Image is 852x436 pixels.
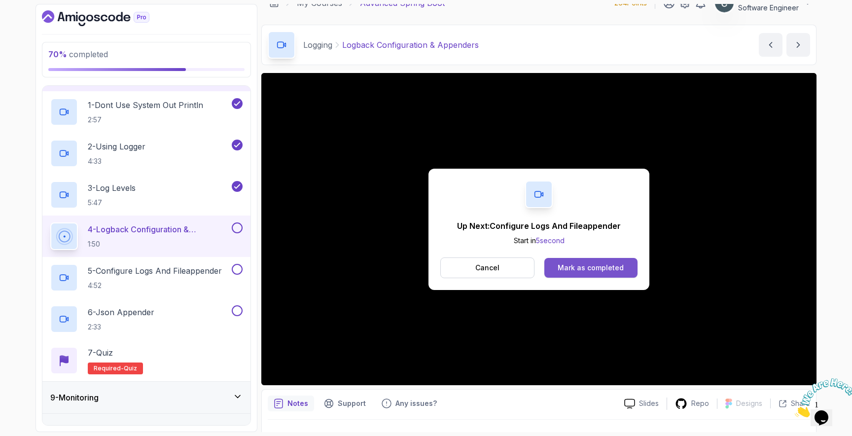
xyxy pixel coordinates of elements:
button: Share [770,399,810,408]
img: Chat attention grabber [4,4,65,43]
p: Logging [303,39,332,51]
p: Logback Configuration & Appenders [342,39,479,51]
p: Any issues? [395,399,437,408]
iframe: 4 - Logback Configuration & Appenders [261,73,816,385]
button: 9-Monitoring [42,382,250,413]
button: Feedback button [376,396,443,411]
a: Slides [616,399,667,409]
button: 6-Json Appender2:33 [50,305,243,333]
button: 3-Log Levels5:47 [50,181,243,209]
p: 5 - Configure Logs And Fileappender [88,265,222,277]
p: 4:33 [88,156,145,166]
p: 1 - Dont Use System Out Println [88,99,203,111]
p: Start in [457,236,621,246]
p: 1:50 [88,239,230,249]
span: quiz [124,364,137,372]
p: Up Next: Configure Logs And Fileappender [457,220,621,232]
h3: 9 - Monitoring [50,392,99,403]
p: Cancel [475,263,499,273]
p: 2 - Using Logger [88,141,145,152]
p: 4 - Logback Configuration & Appenders [88,223,230,235]
span: 70 % [48,49,67,59]
p: Software Engineer [738,3,799,13]
span: 1 [4,4,8,12]
p: 6 - Json Appender [88,306,154,318]
iframe: chat widget [791,374,852,421]
p: Slides [639,399,659,408]
button: 1-Dont Use System Out Println2:57 [50,98,243,126]
button: 4-Logback Configuration & Appenders1:50 [50,222,243,250]
h3: 10 - Testing [50,424,90,436]
p: 2:33 [88,322,154,332]
div: Mark as completed [558,263,624,273]
p: 5:47 [88,198,136,208]
span: Required- [94,364,124,372]
p: Repo [691,399,709,408]
button: Cancel [440,257,534,278]
button: Mark as completed [544,258,638,278]
p: 4:52 [88,281,222,291]
p: 7 - Quiz [88,347,113,359]
p: Notes [287,399,308,408]
button: 7-QuizRequired-quiz [50,347,243,374]
button: 5-Configure Logs And Fileappender4:52 [50,264,243,291]
a: Dashboard [42,10,172,26]
button: next content [786,33,810,57]
p: 3 - Log Levels [88,182,136,194]
span: 5 second [536,236,565,245]
button: notes button [268,396,314,411]
span: completed [48,49,108,59]
button: Support button [318,396,372,411]
p: Support [338,399,366,408]
p: 2:57 [88,115,203,125]
p: Designs [736,399,762,408]
a: Repo [667,398,717,410]
button: 2-Using Logger4:33 [50,140,243,167]
button: previous content [759,33,782,57]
